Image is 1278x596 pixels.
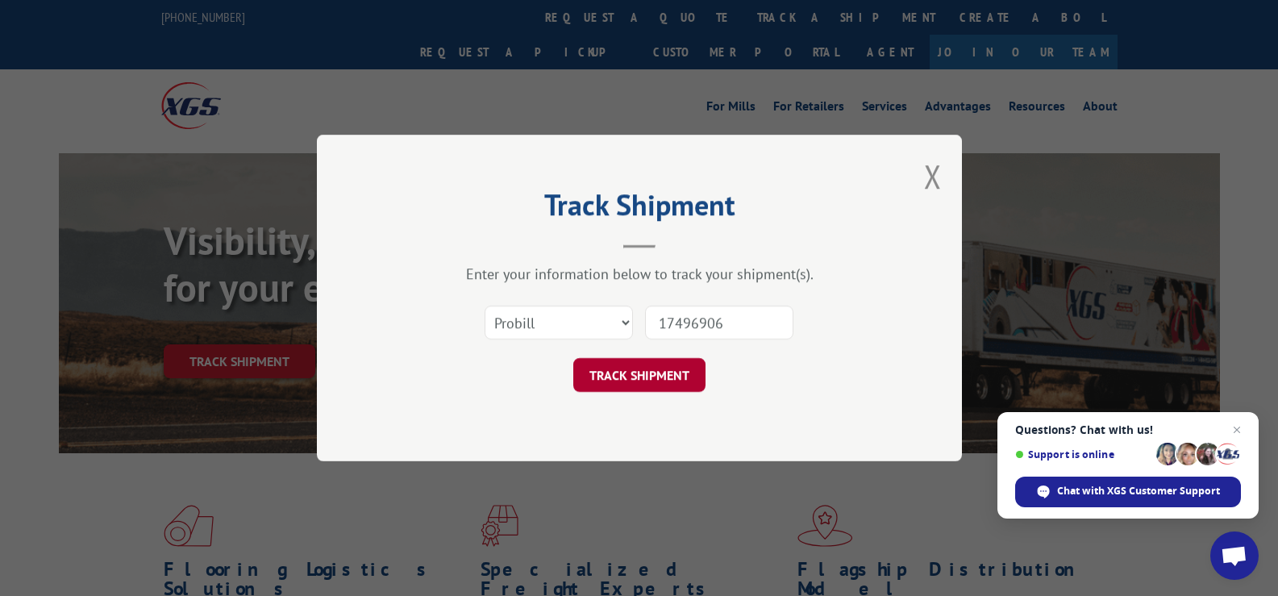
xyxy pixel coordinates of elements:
button: TRACK SHIPMENT [573,358,706,392]
input: Number(s) [645,306,793,340]
span: Close chat [1227,420,1247,440]
button: Close modal [924,155,942,198]
span: Questions? Chat with us! [1015,423,1241,436]
div: Chat with XGS Customer Support [1015,477,1241,507]
h2: Track Shipment [398,194,881,224]
div: Enter your information below to track your shipment(s). [398,265,881,283]
span: Support is online [1015,448,1151,461]
span: Chat with XGS Customer Support [1057,484,1220,498]
div: Open chat [1210,531,1259,580]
